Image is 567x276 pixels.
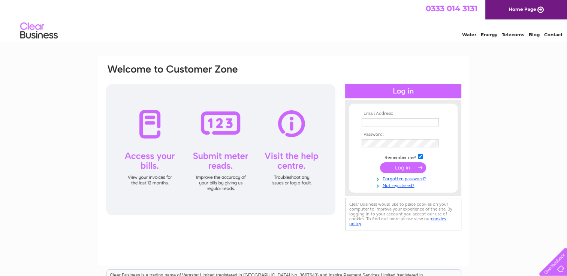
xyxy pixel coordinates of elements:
[107,4,461,36] div: Clear Business is a trading name of Verastar Limited (registered in [GEOGRAPHIC_DATA] No. 3667643...
[462,32,476,37] a: Water
[502,32,524,37] a: Telecoms
[360,132,447,137] th: Password:
[362,181,447,188] a: Not registered?
[360,111,447,116] th: Email Address:
[426,4,477,13] a: 0333 014 3131
[544,32,563,37] a: Contact
[345,198,461,230] div: Clear Business would like to place cookies on your computer to improve your experience of the sit...
[481,32,497,37] a: Energy
[362,175,447,182] a: Forgotten password?
[380,162,426,173] input: Submit
[20,19,58,42] img: logo.png
[529,32,540,37] a: Blog
[360,153,447,160] td: Remember me?
[349,216,446,226] a: cookies policy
